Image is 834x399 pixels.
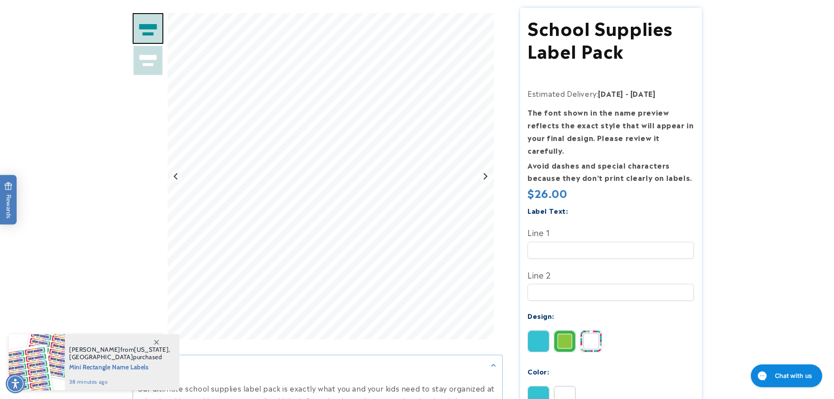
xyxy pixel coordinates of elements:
span: [PERSON_NAME] [69,346,120,353]
strong: [DATE] [630,88,656,99]
label: Design: [528,311,554,321]
img: School supplies label pack [133,13,163,44]
label: Line 2 [528,268,694,282]
img: Border [554,331,575,352]
img: Solid [528,331,549,352]
iframe: Gorgias live chat messenger [746,361,825,390]
button: Go to last slide [170,170,182,182]
span: Rewards [4,182,13,218]
label: Color: [528,366,549,376]
img: School Supplies Label Pack - Label Land [133,45,163,76]
strong: - [626,88,629,99]
span: [GEOGRAPHIC_DATA] [69,353,133,361]
strong: Avoid dashes and special characters because they don’t print clearly on labels. [528,160,692,183]
span: [US_STATE] [134,346,169,353]
summary: Description [133,355,502,375]
label: Label Text: [528,205,568,215]
span: from , purchased [69,346,170,361]
div: Accessibility Menu [6,374,25,393]
div: Go to slide 2 [133,45,163,76]
strong: [DATE] [598,88,623,99]
label: Line 1 [528,225,694,239]
div: Go to slide 1 [133,13,163,44]
button: Next slide [479,170,491,182]
span: $26.00 [528,186,567,200]
img: Stripes [581,331,602,352]
strong: The font shown in the name preview reflects the exact style that will appear in your final design... [528,107,693,155]
h1: School Supplies Label Pack [528,16,694,61]
p: Estimated Delivery: [528,87,694,100]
